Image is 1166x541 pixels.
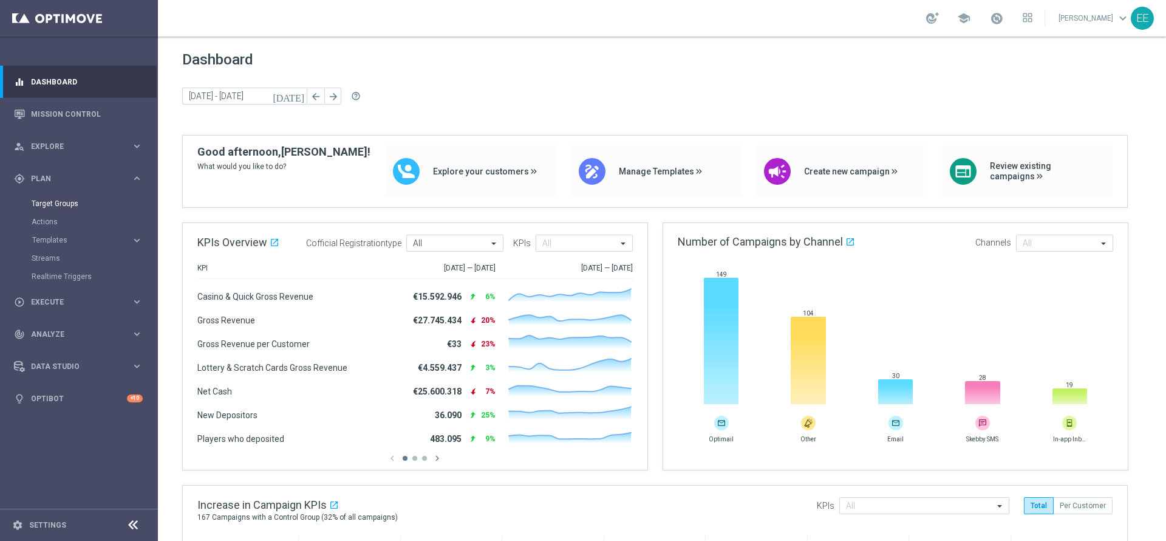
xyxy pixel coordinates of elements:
[14,173,25,184] i: gps_fixed
[14,141,25,152] i: person_search
[131,140,143,152] i: keyboard_arrow_right
[32,236,131,244] div: Templates
[13,142,143,151] button: person_search Explore keyboard_arrow_right
[957,12,970,25] span: school
[13,329,143,339] button: track_changes Analyze keyboard_arrow_right
[31,363,131,370] span: Data Studio
[131,360,143,372] i: keyboard_arrow_right
[32,253,126,263] a: Streams
[127,395,143,402] div: +10
[31,66,143,98] a: Dashboard
[14,77,25,88] i: equalizer
[14,297,131,308] div: Execute
[14,329,25,340] i: track_changes
[1116,12,1130,25] span: keyboard_arrow_down
[14,393,25,404] i: lightbulb
[1131,7,1154,30] div: EE
[13,394,143,404] button: lightbulb Optibot +10
[32,249,157,267] div: Streams
[12,520,23,531] i: settings
[13,174,143,184] button: gps_fixed Plan keyboard_arrow_right
[13,109,143,119] button: Mission Control
[13,362,143,371] button: Data Studio keyboard_arrow_right
[14,98,143,130] div: Mission Control
[31,331,131,338] span: Analyze
[31,143,131,150] span: Explore
[31,298,131,306] span: Execute
[131,235,143,246] i: keyboard_arrow_right
[31,98,143,130] a: Mission Control
[29,522,66,529] a: Settings
[32,195,157,213] div: Target Groups
[14,66,143,98] div: Dashboard
[31,382,127,415] a: Optibot
[131,296,143,308] i: keyboard_arrow_right
[32,236,119,244] span: Templates
[13,77,143,87] button: equalizer Dashboard
[1057,9,1131,27] a: [PERSON_NAME]keyboard_arrow_down
[32,272,126,281] a: Realtime Triggers
[32,217,126,227] a: Actions
[32,267,157,286] div: Realtime Triggers
[32,235,143,245] button: Templates keyboard_arrow_right
[14,297,25,308] i: play_circle_outline
[131,328,143,340] i: keyboard_arrow_right
[14,329,131,340] div: Analyze
[14,382,143,415] div: Optibot
[131,173,143,184] i: keyboard_arrow_right
[13,297,143,307] button: play_circle_outline Execute keyboard_arrow_right
[32,199,126,208] a: Target Groups
[32,213,157,231] div: Actions
[32,231,157,249] div: Templates
[14,173,131,184] div: Plan
[14,141,131,152] div: Explore
[31,175,131,182] span: Plan
[14,361,131,372] div: Data Studio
